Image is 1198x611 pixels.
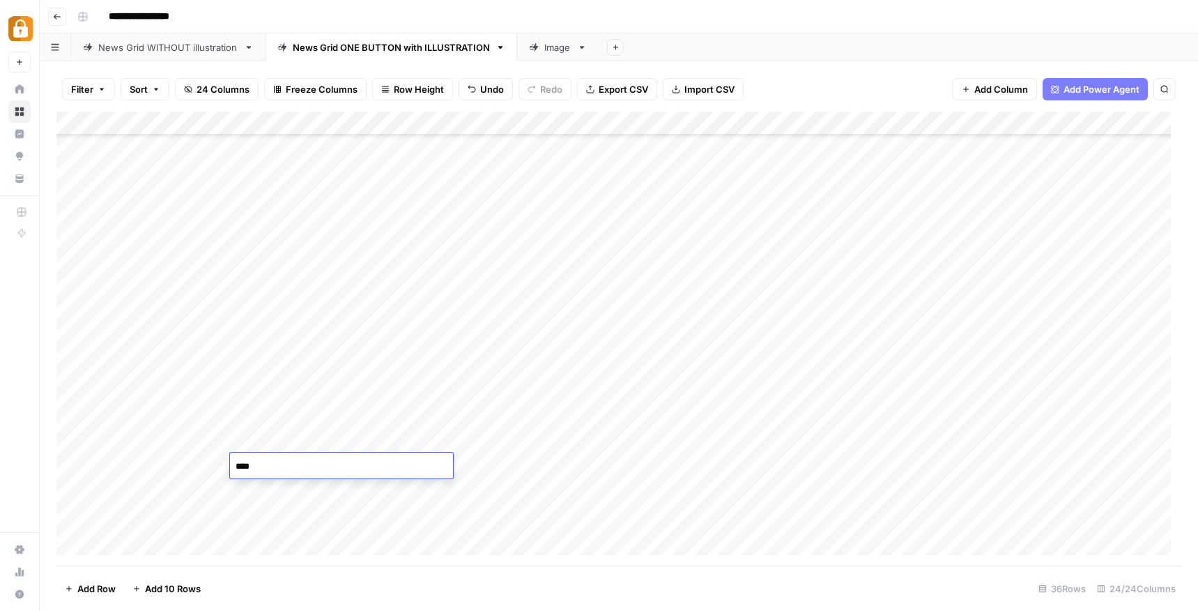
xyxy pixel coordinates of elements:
[8,561,31,583] a: Usage
[266,33,517,61] a: News Grid ONE BUTTON with ILLUSTRATION
[1063,82,1139,96] span: Add Power Agent
[599,82,648,96] span: Export CSV
[98,40,238,54] div: News Grid WITHOUT illustration
[8,78,31,100] a: Home
[663,78,744,100] button: Import CSV
[974,82,1028,96] span: Add Column
[197,82,249,96] span: 24 Columns
[1043,78,1148,100] button: Add Power Agent
[459,78,513,100] button: Undo
[71,33,266,61] a: News Grid WITHOUT illustration
[8,11,31,46] button: Workspace: Adzz
[62,78,115,100] button: Filter
[121,78,169,100] button: Sort
[293,40,490,54] div: News Grid ONE BUTTON with ILLUSTRATION
[517,33,599,61] a: Image
[8,145,31,167] a: Opportunities
[684,82,735,96] span: Import CSV
[124,578,209,600] button: Add 10 Rows
[953,78,1037,100] button: Add Column
[8,583,31,605] button: Help + Support
[8,100,31,123] a: Browse
[8,167,31,190] a: Your Data
[519,78,571,100] button: Redo
[8,123,31,145] a: Insights
[175,78,259,100] button: 24 Columns
[394,82,444,96] span: Row Height
[1033,578,1091,600] div: 36 Rows
[8,16,33,41] img: Adzz Logo
[56,578,124,600] button: Add Row
[130,82,148,96] span: Sort
[544,40,571,54] div: Image
[8,538,31,561] a: Settings
[77,582,116,596] span: Add Row
[71,82,93,96] span: Filter
[1091,578,1181,600] div: 24/24 Columns
[264,78,367,100] button: Freeze Columns
[286,82,358,96] span: Freeze Columns
[145,582,201,596] span: Add 10 Rows
[372,78,453,100] button: Row Height
[577,78,657,100] button: Export CSV
[540,82,562,96] span: Redo
[480,82,504,96] span: Undo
